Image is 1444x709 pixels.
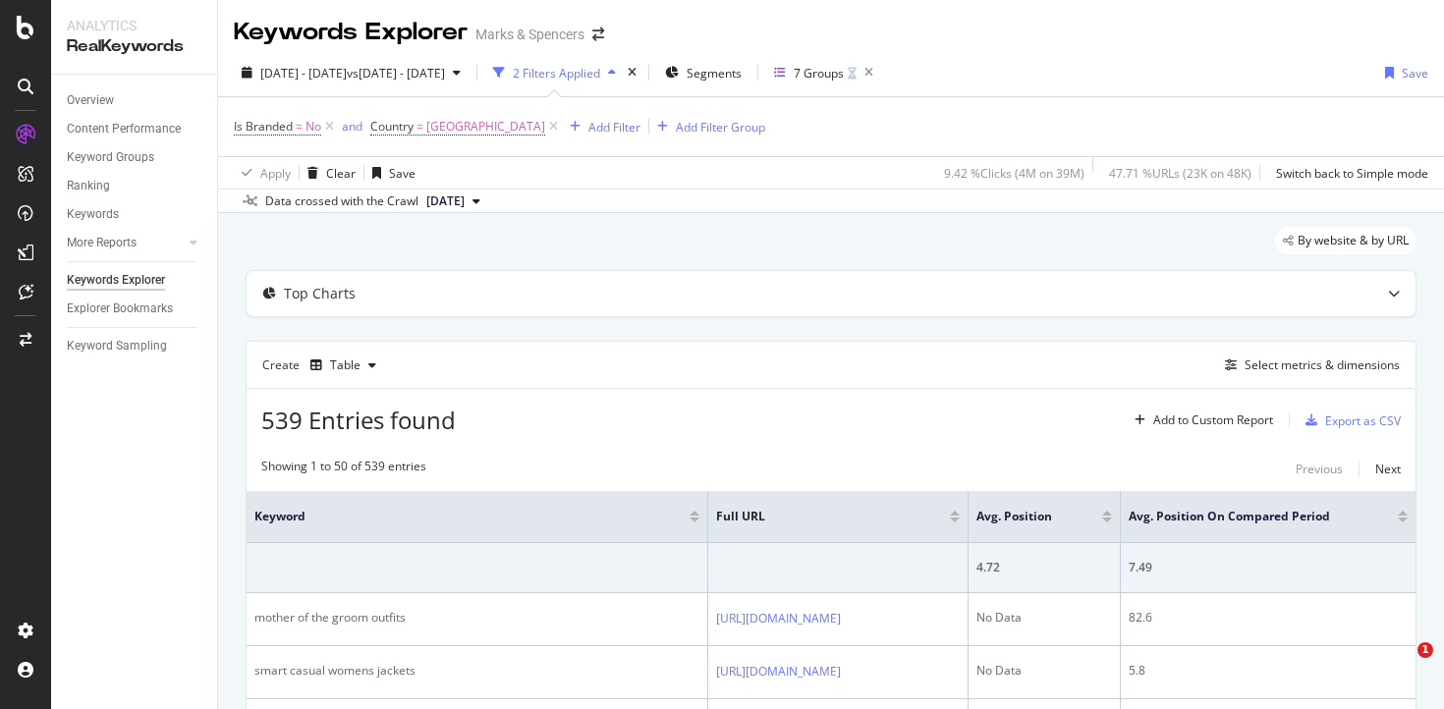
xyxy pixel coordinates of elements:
[254,662,699,680] div: smart casual womens jackets
[67,233,184,253] a: More Reports
[260,65,347,82] span: [DATE] - [DATE]
[1377,642,1424,689] iframe: Intercom live chat
[67,176,110,196] div: Ranking
[1402,65,1428,82] div: Save
[67,147,154,168] div: Keyword Groups
[976,508,1072,525] span: Avg. Position
[1268,157,1428,189] button: Switch back to Simple mode
[1377,57,1428,88] button: Save
[1296,461,1343,477] div: Previous
[234,57,469,88] button: [DATE] - [DATE]vs[DATE] - [DATE]
[234,118,293,135] span: Is Branded
[67,270,203,291] a: Keywords Explorer
[562,115,640,138] button: Add Filter
[485,57,624,88] button: 2 Filters Applied
[657,57,750,88] button: Segments
[1298,405,1401,436] button: Export as CSV
[67,204,119,225] div: Keywords
[254,609,699,627] div: mother of the groom outfits
[1275,227,1416,254] div: legacy label
[67,336,203,356] a: Keyword Sampling
[1325,412,1401,429] div: Export as CSV
[67,299,203,319] a: Explorer Bookmarks
[1129,609,1408,627] div: 82.6
[261,458,426,481] div: Showing 1 to 50 of 539 entries
[262,350,384,381] div: Create
[1375,458,1401,481] button: Next
[265,192,418,210] div: Data crossed with the Crawl
[1127,405,1273,436] button: Add to Custom Report
[1109,165,1251,182] div: 47.71 % URLs ( 23K on 48K )
[1298,235,1409,246] span: By website & by URL
[260,165,291,182] div: Apply
[254,508,660,525] span: Keyword
[67,90,114,111] div: Overview
[766,57,881,88] button: 7 Groups
[300,157,356,189] button: Clear
[716,609,841,628] a: [URL][DOMAIN_NAME]
[418,190,488,213] button: [DATE]
[475,25,584,44] div: Marks & Spencers
[284,284,356,303] div: Top Charts
[1217,354,1400,377] button: Select metrics & dimensions
[1129,508,1368,525] span: Avg. Position On Compared Period
[234,157,291,189] button: Apply
[370,118,414,135] span: Country
[67,204,203,225] a: Keywords
[976,662,1111,680] div: No Data
[1417,642,1433,658] span: 1
[417,118,423,135] span: =
[67,299,173,319] div: Explorer Bookmarks
[261,404,456,436] span: 539 Entries found
[67,147,203,168] a: Keyword Groups
[234,16,468,49] div: Keywords Explorer
[347,65,445,82] span: vs [DATE] - [DATE]
[426,113,545,140] span: [GEOGRAPHIC_DATA]
[67,119,203,139] a: Content Performance
[976,609,1111,627] div: No Data
[364,157,416,189] button: Save
[303,350,384,381] button: Table
[1276,165,1428,182] div: Switch back to Simple mode
[67,336,167,356] div: Keyword Sampling
[794,65,844,82] div: 7 Groups
[649,115,765,138] button: Add Filter Group
[67,119,181,139] div: Content Performance
[1129,662,1408,680] div: 5.8
[624,63,640,82] div: times
[67,233,137,253] div: More Reports
[1375,461,1401,477] div: Next
[67,176,203,196] a: Ranking
[1245,356,1400,373] div: Select metrics & dimensions
[687,65,742,82] span: Segments
[342,117,362,136] button: and
[1129,559,1408,576] div: 7.49
[1153,414,1273,426] div: Add to Custom Report
[67,270,165,291] div: Keywords Explorer
[67,90,203,111] a: Overview
[1296,458,1343,481] button: Previous
[67,35,201,58] div: RealKeywords
[67,16,201,35] div: Analytics
[330,359,361,371] div: Table
[513,65,600,82] div: 2 Filters Applied
[389,165,416,182] div: Save
[716,662,841,682] a: [URL][DOMAIN_NAME]
[296,118,303,135] span: =
[592,27,604,41] div: arrow-right-arrow-left
[676,119,765,136] div: Add Filter Group
[342,118,362,135] div: and
[426,192,465,210] span: 2025 Jul. 31st
[716,508,921,525] span: Full URL
[976,559,1111,576] div: 4.72
[944,165,1084,182] div: 9.42 % Clicks ( 4M on 39M )
[326,165,356,182] div: Clear
[305,113,321,140] span: No
[588,119,640,136] div: Add Filter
